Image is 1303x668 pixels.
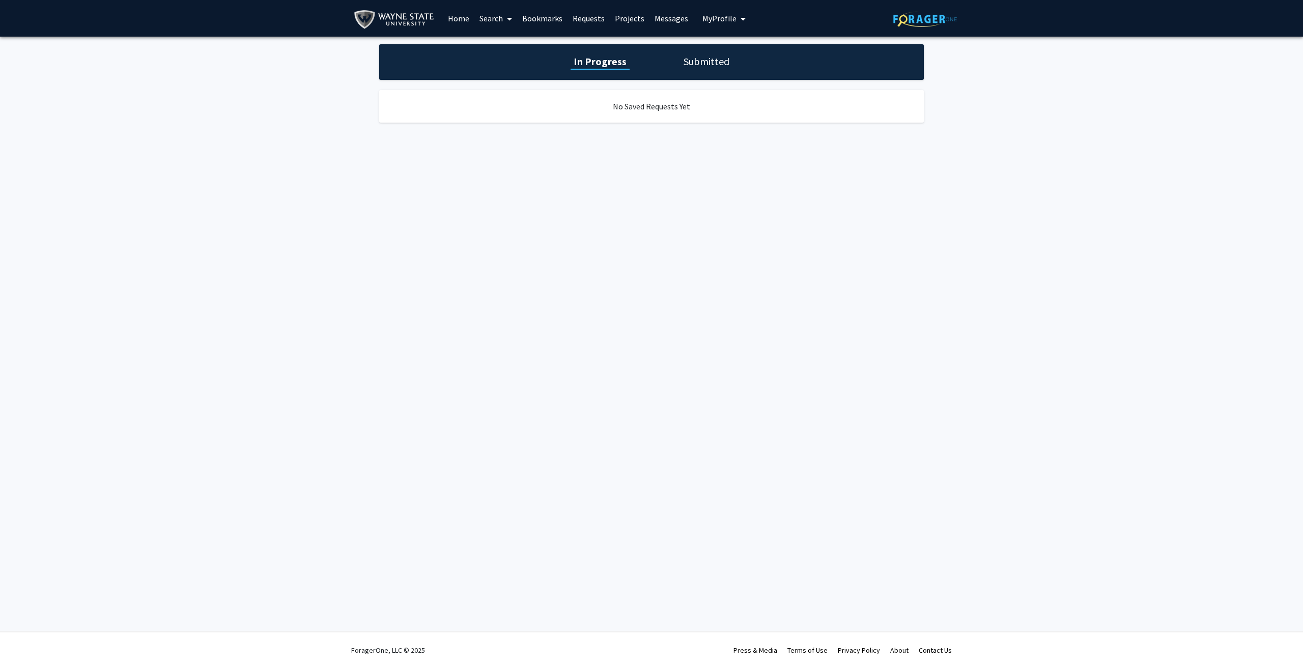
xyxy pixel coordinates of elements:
[787,646,828,655] a: Terms of Use
[733,646,777,655] a: Press & Media
[919,646,952,655] a: Contact Us
[8,622,43,660] iframe: Chat
[354,8,439,31] img: Wayne State University Logo
[649,1,693,36] a: Messages
[681,54,732,69] h1: Submitted
[571,54,630,69] h1: In Progress
[351,632,425,668] div: ForagerOne, LLC © 2025
[379,90,924,123] div: No Saved Requests Yet
[893,11,957,27] img: ForagerOne Logo
[474,1,517,36] a: Search
[610,1,649,36] a: Projects
[568,1,610,36] a: Requests
[443,1,474,36] a: Home
[517,1,568,36] a: Bookmarks
[890,646,909,655] a: About
[838,646,880,655] a: Privacy Policy
[702,13,737,23] span: My Profile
